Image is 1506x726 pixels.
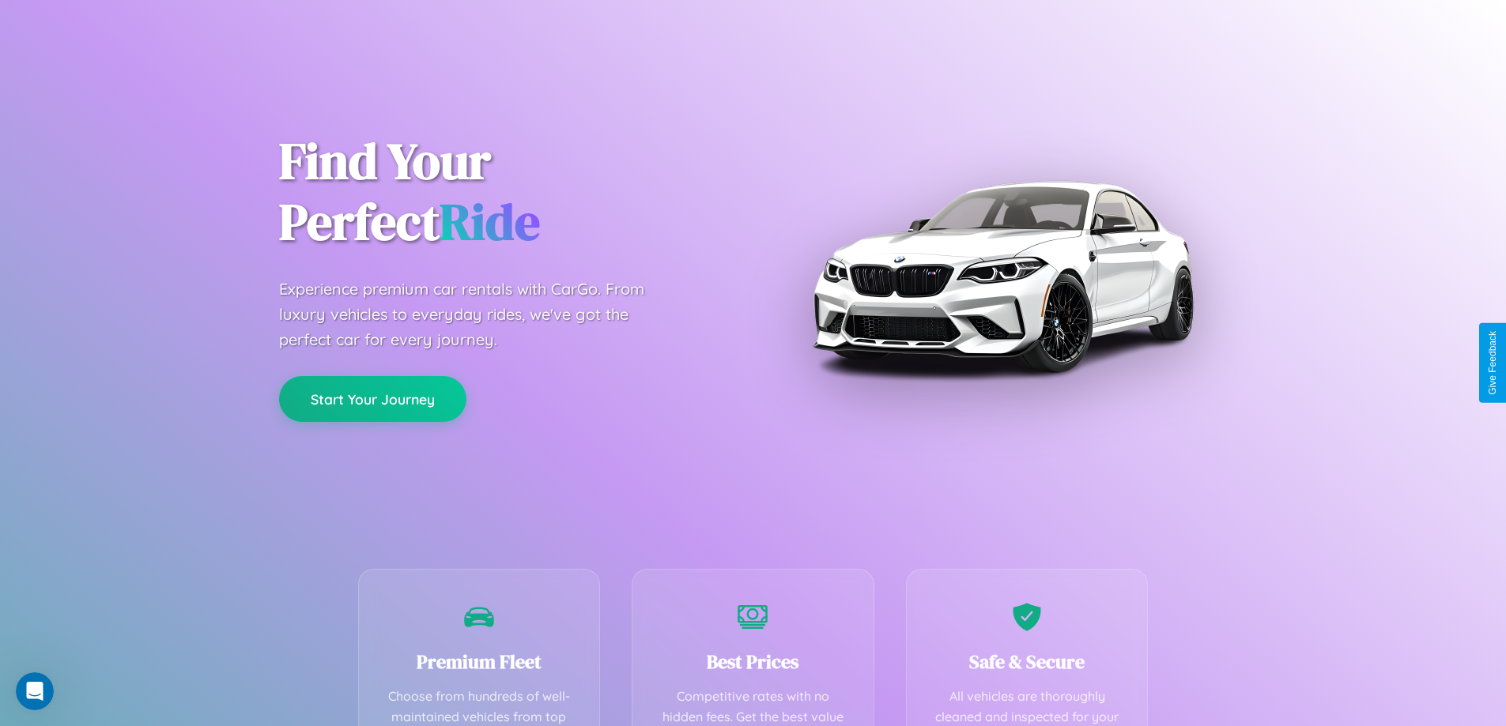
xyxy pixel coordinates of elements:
h3: Best Prices [656,649,850,675]
span: Ride [440,187,540,256]
img: Premium BMW car rental vehicle [805,79,1200,474]
button: Start Your Journey [279,376,466,422]
iframe: Intercom live chat [16,672,54,710]
p: Experience premium car rentals with CarGo. From luxury vehicles to everyday rides, we've got the ... [279,276,674,352]
h3: Premium Fleet [383,649,576,675]
h3: Safe & Secure [930,649,1124,675]
div: Give Feedback [1487,331,1498,395]
h1: Find Your Perfect [279,131,730,253]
